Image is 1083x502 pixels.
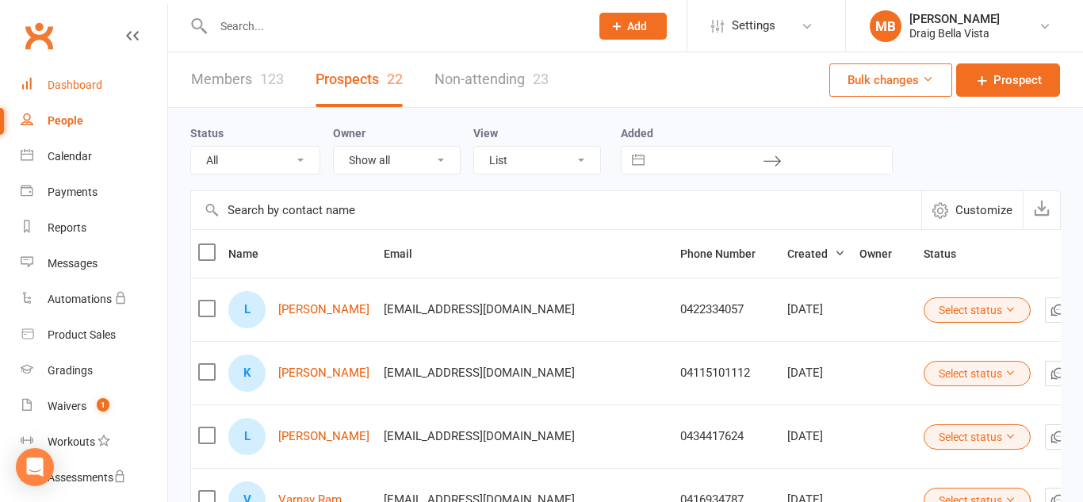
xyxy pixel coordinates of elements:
[624,147,652,174] button: Interact with the calendar and add the check-in date for your trip.
[48,114,83,127] div: People
[228,418,266,455] div: Luka
[621,127,893,140] label: Added
[787,430,845,443] div: [DATE]
[956,63,1060,97] a: Prospect
[48,435,95,448] div: Workouts
[829,63,952,97] button: Bulk changes
[924,244,974,263] button: Status
[921,191,1023,229] button: Customize
[859,244,909,263] button: Owner
[680,366,773,380] div: 04115101112
[228,244,276,263] button: Name
[21,103,167,139] a: People
[21,67,167,103] a: Dashboard
[387,71,403,87] div: 22
[209,15,579,37] input: Search...
[21,389,167,424] a: Waivers 1
[384,294,575,324] span: [EMAIL_ADDRESS][DOMAIN_NAME]
[909,26,1000,40] div: Draig Bella Vista
[473,127,498,140] label: View
[48,400,86,412] div: Waivers
[260,71,284,87] div: 123
[955,201,1012,220] span: Customize
[21,353,167,389] a: Gradings
[48,257,98,270] div: Messages
[48,328,116,341] div: Product Sales
[278,366,369,380] a: [PERSON_NAME]
[21,246,167,282] a: Messages
[48,293,112,305] div: Automations
[870,10,901,42] div: MB
[732,8,775,44] span: Settings
[680,244,773,263] button: Phone Number
[278,430,369,443] a: [PERSON_NAME]
[924,247,974,260] span: Status
[48,364,93,377] div: Gradings
[627,20,647,33] span: Add
[787,366,845,380] div: [DATE]
[97,398,109,412] span: 1
[228,354,266,392] div: Kane
[21,424,167,460] a: Workouts
[48,471,126,484] div: Assessments
[21,210,167,246] a: Reports
[924,361,1031,386] button: Select status
[21,139,167,174] a: Calendar
[384,358,575,388] span: [EMAIL_ADDRESS][DOMAIN_NAME]
[680,303,773,316] div: 0422334057
[21,317,167,353] a: Product Sales
[21,174,167,210] a: Payments
[333,127,365,140] label: Owner
[533,71,549,87] div: 23
[48,79,102,91] div: Dashboard
[924,297,1031,323] button: Select status
[316,52,403,107] a: Prospects22
[16,448,54,486] div: Open Intercom Messenger
[909,12,1000,26] div: [PERSON_NAME]
[924,424,1031,450] button: Select status
[228,247,276,260] span: Name
[599,13,667,40] button: Add
[680,247,773,260] span: Phone Number
[859,247,909,260] span: Owner
[278,303,369,316] a: [PERSON_NAME]
[787,303,845,316] div: [DATE]
[384,421,575,451] span: [EMAIL_ADDRESS][DOMAIN_NAME]
[48,221,86,234] div: Reports
[48,150,92,163] div: Calendar
[787,244,845,263] button: Created
[48,186,98,198] div: Payments
[680,430,773,443] div: 0434417624
[384,244,430,263] button: Email
[434,52,549,107] a: Non-attending23
[993,71,1042,90] span: Prospect
[191,191,921,229] input: Search by contact name
[21,460,167,496] a: Assessments
[228,291,266,328] div: Levi
[19,16,59,56] a: Clubworx
[190,127,224,140] label: Status
[191,52,284,107] a: Members123
[787,247,845,260] span: Created
[21,282,167,317] a: Automations
[384,247,430,260] span: Email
